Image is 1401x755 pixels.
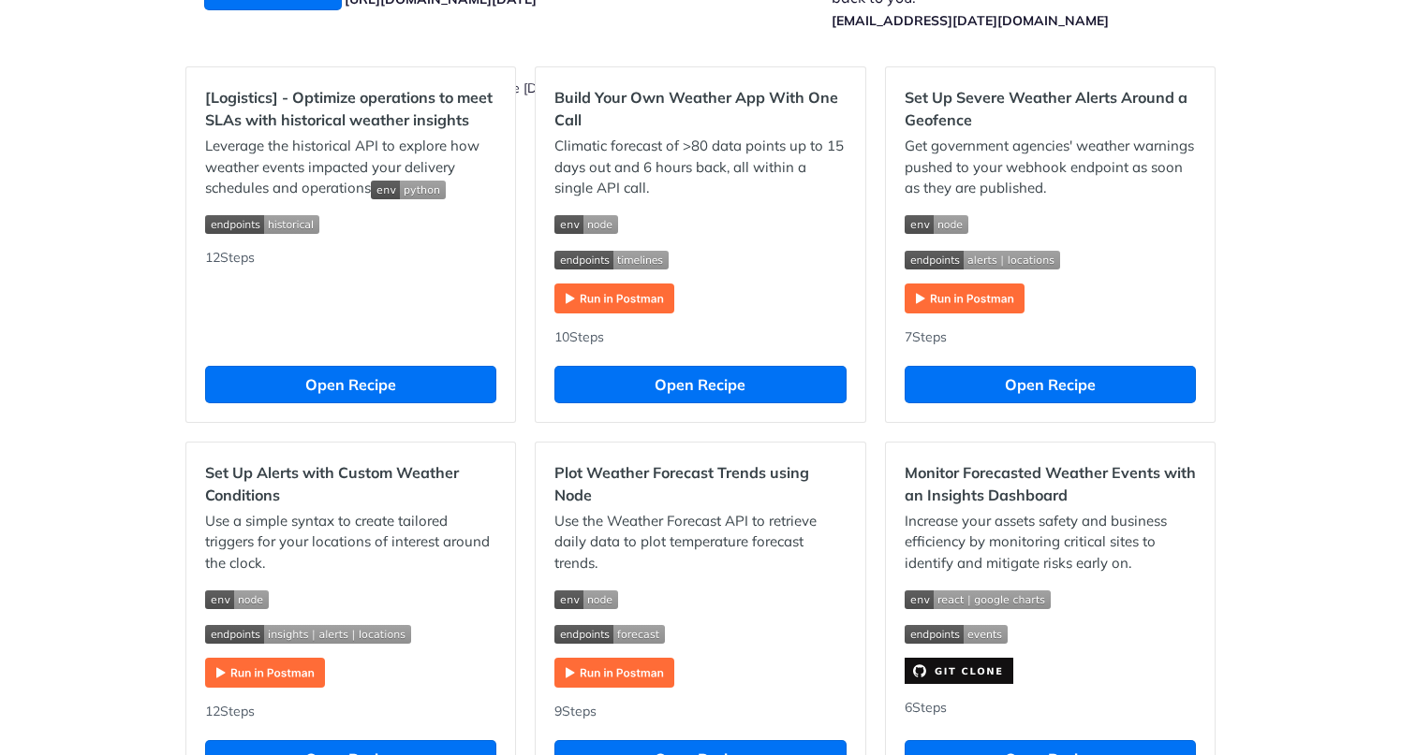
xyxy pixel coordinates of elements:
h2: Plot Weather Forecast Trends using Node [554,461,846,506]
img: Run in Postman [205,658,325,688]
img: env [554,590,618,609]
span: Expand image [905,588,1196,609]
img: Run in Postman [554,658,674,688]
span: Expand image [554,623,846,645]
span: Expand image [554,588,846,609]
img: env [205,590,269,609]
span: Expand image [905,213,1196,235]
span: Expand image [905,248,1196,269]
p: Use the Weather Forecast API to retrieve daily data to plot temperature forecast trends. [554,511,846,574]
p: Leverage the historical API to explore how weather events impacted your delivery schedules and op... [205,136,496,199]
button: Open Recipe [905,366,1196,403]
a: Expand image [905,288,1025,306]
img: clone [905,658,1013,684]
img: endpoint [905,251,1060,269]
p: Climatic forecast of >80 data points up to 15 days out and 6 hours back, all within a single API ... [554,136,846,199]
div: 6 Steps [905,698,1196,721]
img: env [371,181,446,199]
img: Run in Postman [905,283,1025,313]
h2: [Logistics] - Optimize operations to meet SLAs with historical weather insights [205,86,496,131]
div: 12 Steps [205,248,496,347]
h2: Monitor Forecasted Weather Events with an Insights Dashboard [905,461,1196,506]
span: Expand image [205,213,496,235]
p: Get government agencies' weather warnings pushed to your webhook endpoint as soon as they are pub... [905,136,1196,199]
img: endpoint [205,215,319,234]
img: endpoint [905,625,1008,644]
div: 10 Steps [554,327,846,347]
span: Expand image [554,248,846,269]
h2: Set Up Severe Weather Alerts Around a Geofence [905,86,1196,131]
span: Expand image [205,623,496,645]
h2: Build Your Own Weather App With One Call [554,86,846,131]
div: 12 Steps [205,702,496,721]
img: endpoint [205,625,411,644]
div: 7 Steps [905,327,1196,347]
img: endpoint [554,251,669,269]
img: env [905,590,1051,609]
p: Increase your assets safety and business efficiency by monitoring critical sites to identify and ... [905,511,1196,574]
span: Expand image [205,588,496,609]
a: Expand image [205,662,325,680]
button: Open Recipe [205,366,496,403]
img: endpoint [554,625,665,644]
button: Open Recipe [554,366,846,403]
div: 9 Steps [554,702,846,721]
img: env [905,215,968,234]
a: Expand image [554,662,674,680]
h2: Set Up Alerts with Custom Weather Conditions [205,461,496,506]
span: Expand image [371,179,446,196]
a: Expand image [554,288,674,306]
img: Run in Postman [554,283,674,313]
span: Expand image [905,623,1196,645]
a: Expand image [905,661,1013,678]
p: Use a simple syntax to create tailored triggers for your locations of interest around the clock. [205,511,496,574]
span: Expand image [554,213,846,235]
img: env [554,215,618,234]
